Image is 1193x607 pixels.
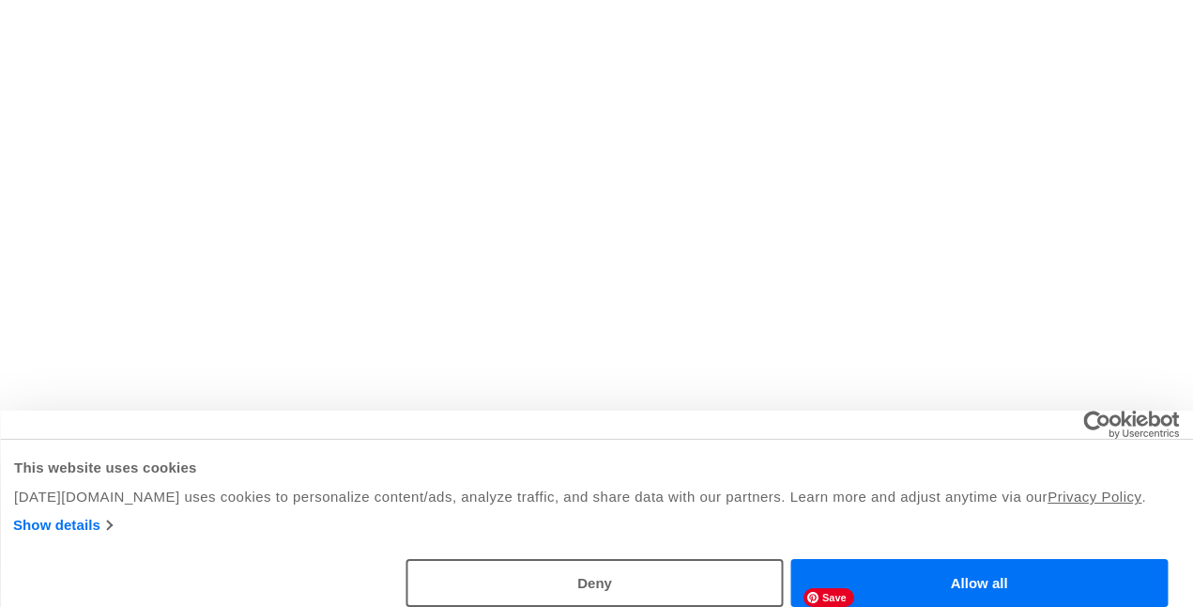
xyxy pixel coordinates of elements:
[14,486,1179,508] div: [DATE][DOMAIN_NAME] uses cookies to personalize content/ads, analyze traffic, and share data with...
[790,559,1168,607] button: Allow all
[13,514,112,537] a: Show details
[1048,489,1141,505] a: Privacy Policy
[406,559,784,607] button: Deny
[1015,411,1179,439] a: Usercentrics Cookiebot - opens in a new window
[803,588,854,607] span: Save
[14,457,1179,479] div: This website uses cookies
